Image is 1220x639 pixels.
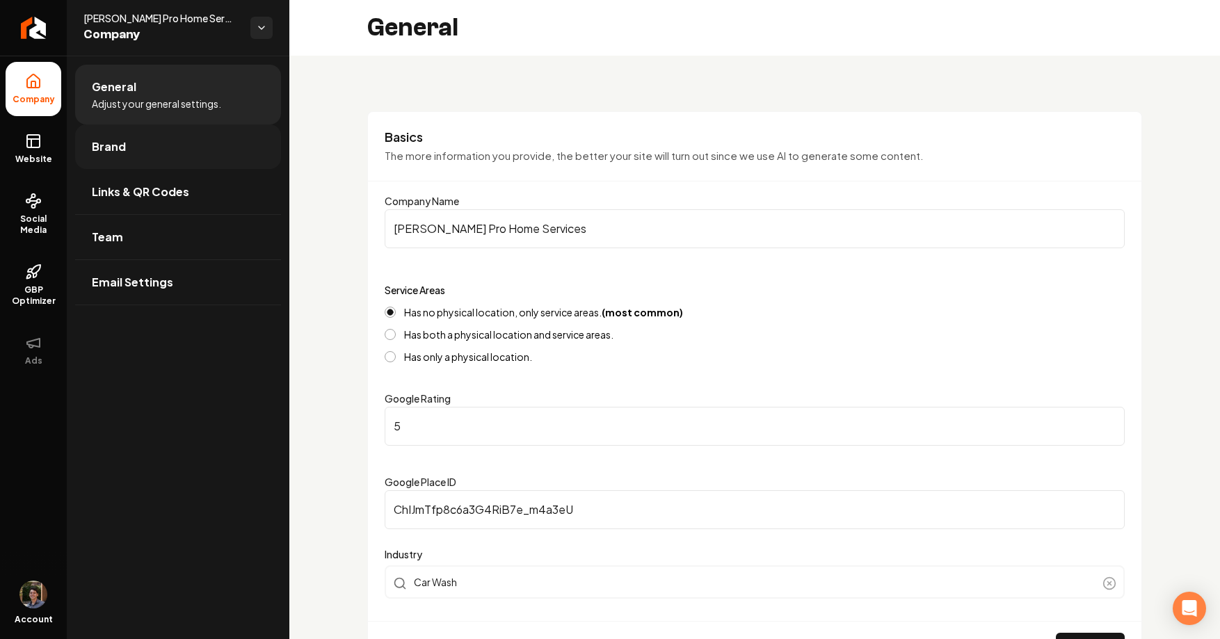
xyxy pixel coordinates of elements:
[6,181,61,247] a: Social Media
[7,94,61,105] span: Company
[92,97,221,111] span: Adjust your general settings.
[385,195,459,207] label: Company Name
[92,274,173,291] span: Email Settings
[385,476,456,488] label: Google Place ID
[92,79,136,95] span: General
[367,14,458,42] h2: General
[75,170,281,214] a: Links & QR Codes
[75,124,281,169] a: Brand
[6,252,61,318] a: GBP Optimizer
[10,154,58,165] span: Website
[385,392,451,405] label: Google Rating
[19,355,48,366] span: Ads
[6,122,61,176] a: Website
[75,260,281,305] a: Email Settings
[21,17,47,39] img: Rebolt Logo
[385,490,1125,529] input: Google Place ID
[15,614,53,625] span: Account
[385,209,1125,248] input: Company Name
[404,330,613,339] label: Has both a physical location and service areas.
[92,138,126,155] span: Brand
[385,546,1125,563] label: Industry
[385,129,1125,145] h3: Basics
[6,284,61,307] span: GBP Optimizer
[385,284,445,296] label: Service Areas
[602,306,683,318] strong: (most common)
[385,148,1125,164] p: The more information you provide, the better your site will turn out since we use AI to generate ...
[6,213,61,236] span: Social Media
[19,581,47,608] button: Open user button
[83,11,239,25] span: [PERSON_NAME] Pro Home Services
[83,25,239,45] span: Company
[75,215,281,259] a: Team
[404,307,683,317] label: Has no physical location, only service areas.
[385,407,1125,446] input: Google Rating
[92,184,189,200] span: Links & QR Codes
[6,323,61,378] button: Ads
[92,229,123,245] span: Team
[19,581,47,608] img: Mitchell Stahl
[1173,592,1206,625] div: Open Intercom Messenger
[404,352,532,362] label: Has only a physical location.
